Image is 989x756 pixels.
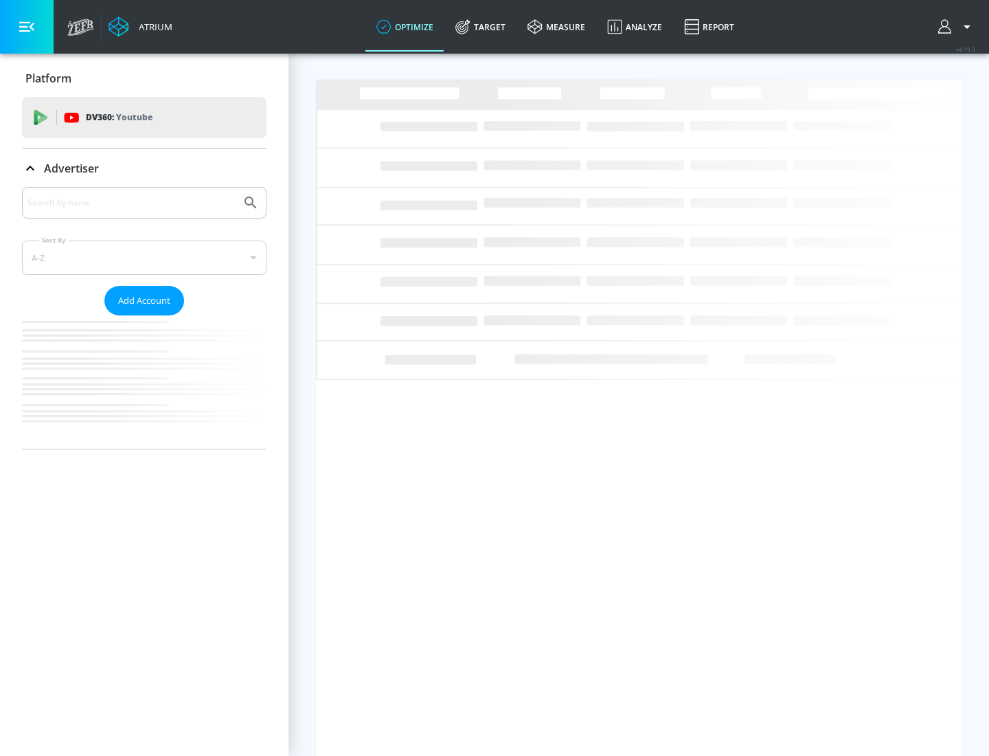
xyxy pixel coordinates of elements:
[956,45,975,53] span: v 4.19.0
[86,110,152,125] p: DV360:
[22,241,266,275] div: A-Z
[22,315,266,449] nav: list of Advertiser
[365,2,444,52] a: optimize
[516,2,596,52] a: measure
[109,16,172,37] a: Atrium
[22,97,266,138] div: DV360: Youtube
[104,286,184,315] button: Add Account
[25,71,71,86] p: Platform
[596,2,673,52] a: Analyze
[444,2,516,52] a: Target
[22,149,266,188] div: Advertiser
[22,187,266,449] div: Advertiser
[39,236,69,245] label: Sort By
[118,293,170,309] span: Add Account
[673,2,745,52] a: Report
[44,161,99,176] p: Advertiser
[22,59,266,98] div: Platform
[133,21,172,33] div: Atrium
[116,110,152,124] p: Youtube
[27,194,236,212] input: Search by name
